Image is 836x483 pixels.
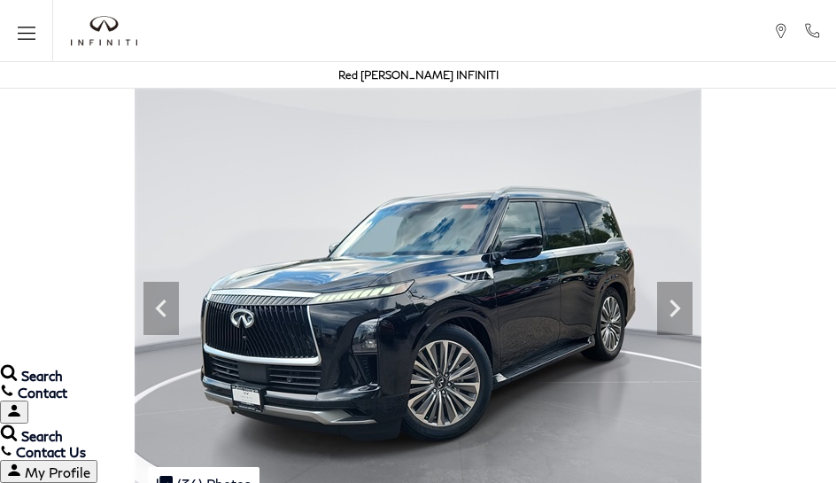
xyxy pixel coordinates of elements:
[71,16,137,46] a: infiniti
[21,428,63,444] span: Search
[71,16,137,46] img: INFINITI
[21,368,63,384] span: Search
[338,68,499,82] a: Red [PERSON_NAME] INFINITI
[25,464,90,480] span: My Profile
[16,444,86,460] span: Contact Us
[18,385,67,401] span: Contact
